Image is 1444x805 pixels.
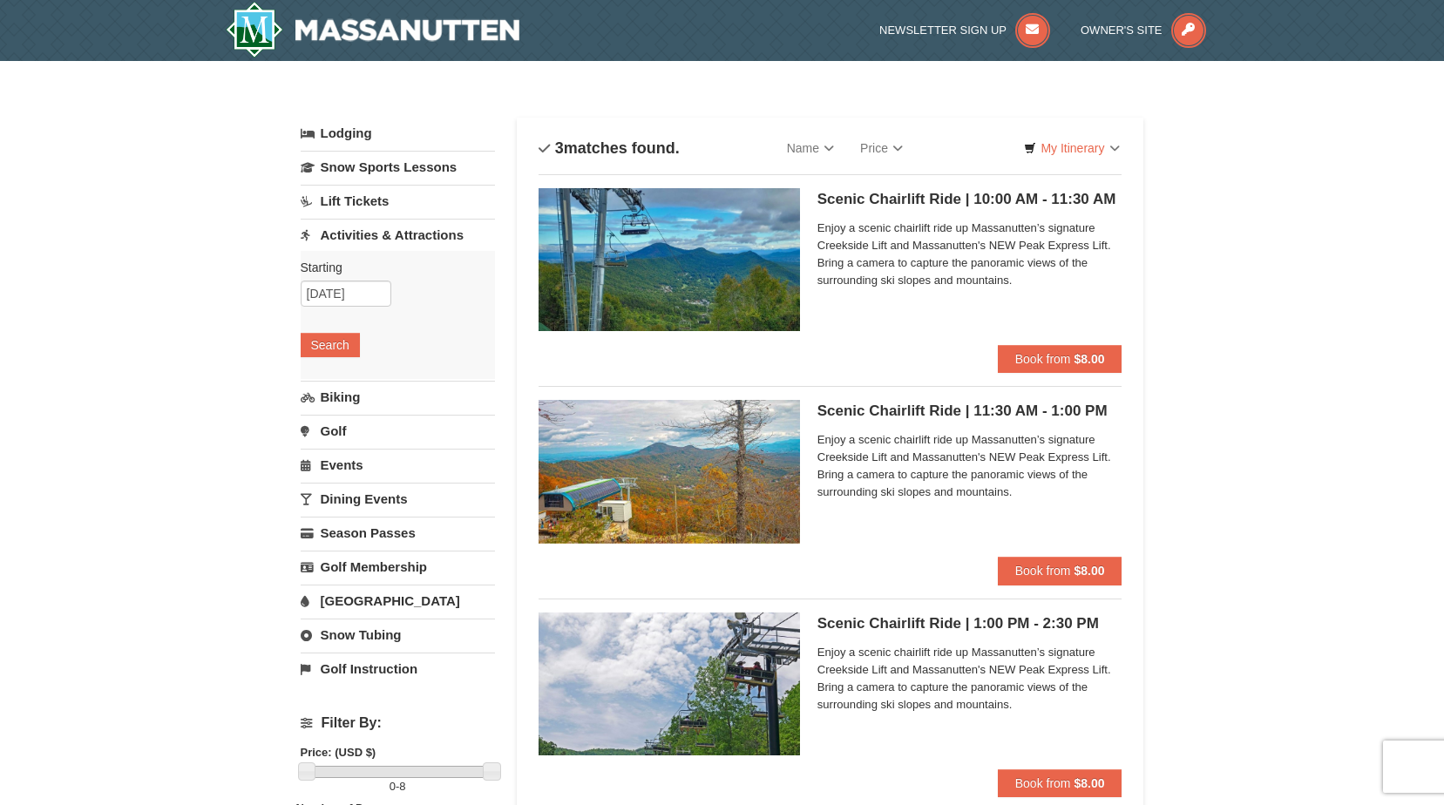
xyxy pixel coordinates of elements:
span: Enjoy a scenic chairlift ride up Massanutten’s signature Creekside Lift and Massanutten's NEW Pea... [817,431,1122,501]
strong: Price: (USD $) [301,746,376,759]
a: Name [774,131,847,166]
span: 8 [399,780,405,793]
span: Newsletter Sign Up [879,24,1007,37]
strong: $8.00 [1074,352,1104,366]
img: 24896431-1-a2e2611b.jpg [539,188,800,331]
h4: matches found. [539,139,680,157]
a: Golf [301,415,495,447]
span: Enjoy a scenic chairlift ride up Massanutten’s signature Creekside Lift and Massanutten's NEW Pea... [817,220,1122,289]
span: Book from [1015,564,1071,578]
h5: Scenic Chairlift Ride | 10:00 AM - 11:30 AM [817,191,1122,208]
a: Events [301,449,495,481]
button: Search [301,333,360,357]
span: 3 [555,139,564,157]
a: Lift Tickets [301,185,495,217]
img: Massanutten Resort Logo [226,2,520,57]
a: Newsletter Sign Up [879,24,1050,37]
img: 24896431-13-a88f1aaf.jpg [539,400,800,543]
a: Biking [301,381,495,413]
strong: $8.00 [1074,776,1104,790]
span: Book from [1015,352,1071,366]
span: Enjoy a scenic chairlift ride up Massanutten’s signature Creekside Lift and Massanutten's NEW Pea... [817,644,1122,714]
a: Activities & Attractions [301,219,495,251]
button: Book from $8.00 [998,557,1122,585]
a: Golf Membership [301,551,495,583]
h5: Scenic Chairlift Ride | 1:00 PM - 2:30 PM [817,615,1122,632]
a: Dining Events [301,483,495,515]
img: 24896431-9-664d1467.jpg [539,612,800,755]
a: My Itinerary [1013,135,1130,161]
a: Season Passes [301,517,495,549]
button: Book from $8.00 [998,769,1122,797]
a: Lodging [301,118,495,149]
button: Book from $8.00 [998,345,1122,373]
a: Snow Sports Lessons [301,151,495,183]
label: - [301,778,495,795]
h5: Scenic Chairlift Ride | 11:30 AM - 1:00 PM [817,402,1122,420]
a: Massanutten Resort [226,2,520,57]
a: Golf Instruction [301,653,495,685]
a: Snow Tubing [301,619,495,651]
a: Price [847,131,916,166]
span: Book from [1015,776,1071,790]
span: 0 [390,780,396,793]
h4: Filter By: [301,715,495,731]
a: [GEOGRAPHIC_DATA] [301,585,495,617]
span: Owner's Site [1081,24,1163,37]
label: Starting [301,259,482,276]
a: Owner's Site [1081,24,1206,37]
strong: $8.00 [1074,564,1104,578]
